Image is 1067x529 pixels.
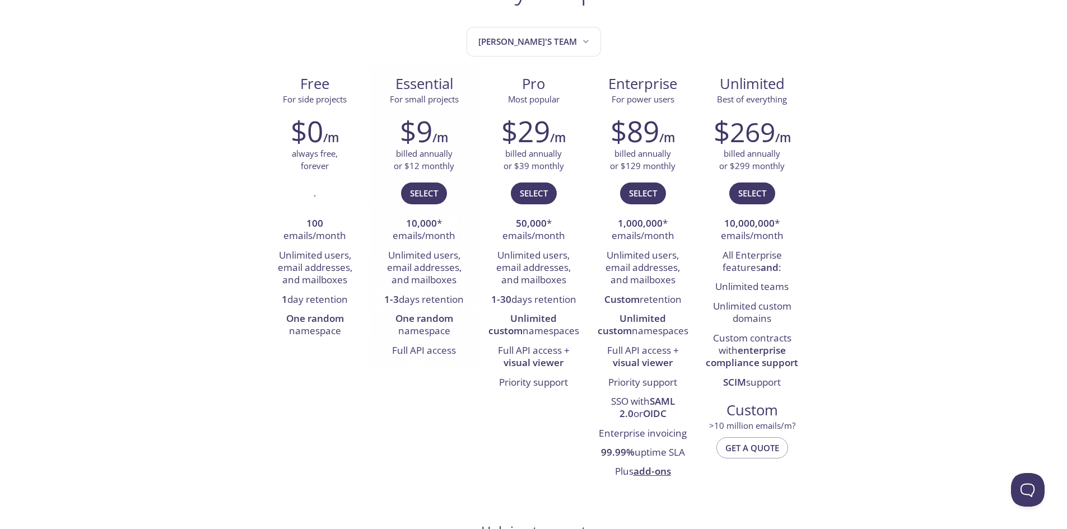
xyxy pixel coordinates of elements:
[706,278,798,297] li: Unlimited teams
[706,344,798,369] strong: enterprise compliance support
[516,217,547,230] strong: 50,000
[612,93,674,105] span: For power users
[659,128,675,147] h6: /m
[597,214,689,246] li: * emails/month
[716,437,788,458] button: Get a quote
[390,93,459,105] span: For small projects
[379,74,470,93] span: Essential
[597,392,689,424] li: SSO with or
[597,291,689,310] li: retention
[478,34,591,49] span: [PERSON_NAME]'s team
[597,246,689,291] li: Unlimited users, email addresses, and mailboxes
[597,373,689,392] li: Priority support
[706,297,798,329] li: Unlimited custom domains
[725,441,779,455] span: Get a quote
[269,310,361,341] li: namespace
[706,373,798,392] li: support
[520,186,548,200] span: Select
[487,246,580,291] li: Unlimited users, email addresses, and mailboxes
[487,214,580,246] li: * emails/month
[432,128,448,147] h6: /m
[488,312,557,337] strong: Unlimited custom
[282,293,287,306] strong: 1
[504,148,564,172] p: billed annually or $39 monthly
[611,114,659,148] h2: $89
[598,312,667,337] strong: Unlimited custom
[323,128,339,147] h6: /m
[761,261,779,274] strong: and
[723,376,746,388] strong: SCIM
[610,148,675,172] p: billed annually or $129 monthly
[410,186,438,200] span: Select
[291,114,323,148] h2: $0
[597,341,689,373] li: Full API access +
[706,401,798,420] span: Custom
[378,214,470,246] li: * emails/month
[714,114,775,148] h2: $
[491,293,511,306] strong: 1-30
[401,182,447,204] button: Select
[269,246,361,291] li: Unlimited users, email addresses, and mailboxes
[511,182,557,204] button: Select
[597,443,689,462] li: uptime SLA
[467,27,601,57] button: Shalinee's team
[269,291,361,310] li: day retention
[720,74,785,93] span: Unlimited
[706,329,798,373] li: Custom contracts with
[378,246,470,291] li: Unlimited users, email addresses, and mailboxes
[269,214,361,246] li: emails/month
[550,128,566,147] h6: /m
[730,114,775,150] span: 269
[719,148,785,172] p: billed annually or $299 monthly
[597,463,689,482] li: Plus
[643,407,667,420] strong: OIDC
[378,291,470,310] li: days retention
[597,74,688,93] span: Enterprise
[508,93,560,105] span: Most popular
[400,114,432,148] h2: $9
[283,93,347,105] span: For side projects
[604,293,640,306] strong: Custom
[378,310,470,341] li: namespace
[394,148,454,172] p: billed annually or $12 monthly
[729,182,775,204] button: Select
[501,114,550,148] h2: $29
[504,356,563,369] strong: visual viewer
[706,214,798,246] li: * emails/month
[775,128,791,147] h6: /m
[1011,473,1045,507] iframe: Help Scout Beacon - Open
[724,217,775,230] strong: 10,000,000
[292,148,338,172] p: always free, forever
[709,420,795,431] span: > 10 million emails/m?
[633,465,671,477] a: add-ons
[487,310,580,341] li: namespaces
[384,293,399,306] strong: 1-3
[717,93,787,105] span: Best of everything
[597,310,689,341] li: namespaces
[738,186,766,200] span: Select
[487,341,580,373] li: Full API access +
[619,395,675,420] strong: SAML 2.0
[488,74,579,93] span: Pro
[629,186,657,200] span: Select
[487,291,580,310] li: days retention
[597,424,689,443] li: Enterprise invoicing
[395,312,453,325] strong: One random
[601,446,635,458] strong: 99.99%
[406,217,437,230] strong: 10,000
[269,74,361,93] span: Free
[306,217,323,230] strong: 100
[620,182,666,204] button: Select
[613,356,673,369] strong: visual viewer
[618,217,663,230] strong: 1,000,000
[487,373,580,392] li: Priority support
[286,312,344,325] strong: One random
[706,246,798,278] li: All Enterprise features :
[378,341,470,361] li: Full API access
